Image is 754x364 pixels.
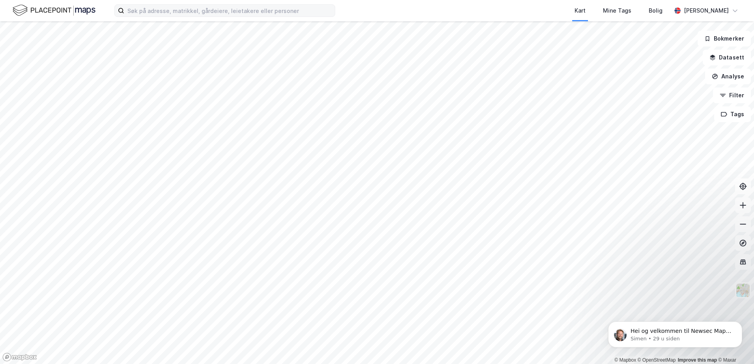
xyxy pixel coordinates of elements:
[735,283,750,298] img: Z
[124,5,335,17] input: Søk på adresse, matrikkel, gårdeiere, leietakere eller personer
[698,31,751,46] button: Bokmerker
[703,50,751,65] button: Datasett
[13,4,95,17] img: logo.f888ab2527a4732fd821a326f86c7f29.svg
[575,6,586,15] div: Kart
[2,353,37,362] a: Mapbox homepage
[684,6,729,15] div: [PERSON_NAME]
[714,106,751,122] button: Tags
[614,357,636,363] a: Mapbox
[603,6,631,15] div: Mine Tags
[713,87,751,103] button: Filter
[705,69,751,84] button: Analyse
[596,305,754,360] iframe: Intercom notifications melding
[678,357,717,363] a: Improve this map
[638,357,676,363] a: OpenStreetMap
[649,6,663,15] div: Bolig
